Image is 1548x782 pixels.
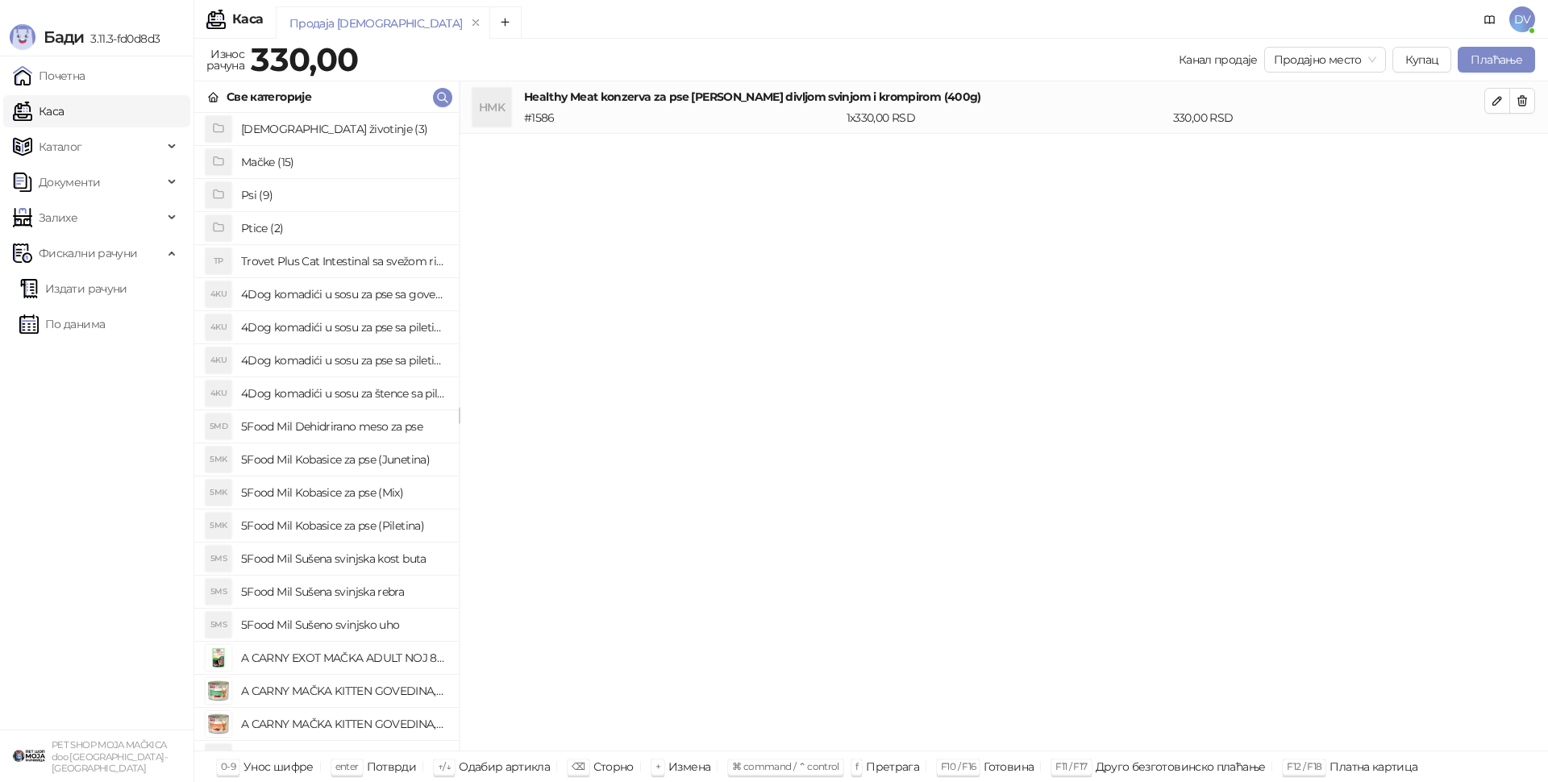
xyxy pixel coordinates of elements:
[655,760,660,772] span: +
[241,447,446,472] h4: 5Food Mil Kobasice za pse (Junetina)
[289,15,462,32] div: Продаја [DEMOGRAPHIC_DATA]
[593,756,634,777] div: Сторно
[472,88,511,127] div: HMK
[206,513,231,539] div: 5MK
[1458,47,1535,73] button: Плаћање
[465,16,486,30] button: remove
[241,381,446,406] h4: 4Dog komadići u sosu za štence sa piletinom (100g)
[206,579,231,605] div: 5MS
[984,756,1034,777] div: Готовина
[206,248,231,274] div: TP
[44,27,84,47] span: Бади
[1392,47,1452,73] button: Купац
[13,95,64,127] a: Каса
[206,281,231,307] div: 4KU
[19,308,105,340] a: По данима
[732,760,839,772] span: ⌘ command / ⌃ control
[241,480,446,505] h4: 5Food Mil Kobasice za pse (Mix)
[194,113,459,751] div: grid
[13,740,45,772] img: 64x64-companyLogo-9f44b8df-f022-41eb-b7d6-300ad218de09.png
[241,645,446,671] h4: A CARNY EXOT MAČKA ADULT NOJ 85g
[19,272,127,305] a: Издати рачуни
[1477,6,1503,32] a: Документација
[206,314,231,340] div: 4KU
[206,711,231,737] img: Slika
[1179,51,1258,69] div: Канал продаје
[459,756,550,777] div: Одабир артикла
[1096,756,1266,777] div: Друго безготовинско плаћање
[206,645,231,671] img: Slika
[855,760,858,772] span: f
[1055,760,1087,772] span: F11 / F17
[206,447,231,472] div: 5MK
[241,678,446,704] h4: A CARNY MAČKA KITTEN GOVEDINA,PILETINA I ZEC 200g
[221,760,235,772] span: 0-9
[206,381,231,406] div: 4KU
[1509,6,1535,32] span: DV
[241,116,446,142] h4: [DEMOGRAPHIC_DATA] životinje (3)
[241,612,446,638] h4: 5Food Mil Sušeno svinjsko uho
[206,414,231,439] div: 5MD
[866,756,919,777] div: Претрага
[438,760,451,772] span: ↑/↓
[39,166,100,198] span: Документи
[1330,756,1417,777] div: Платна картица
[206,612,231,638] div: 5MS
[668,756,710,777] div: Измена
[524,88,1484,106] h4: Healthy Meat konzerva za pse [PERSON_NAME] divljom svinjom i krompirom (400g)
[241,215,446,241] h4: Ptice (2)
[489,6,522,39] button: Add tab
[572,760,585,772] span: ⌫
[843,109,1170,127] div: 1 x 330,00 RSD
[206,347,231,373] div: 4KU
[241,579,446,605] h4: 5Food Mil Sušena svinjska rebra
[521,109,843,127] div: # 1586
[1287,760,1321,772] span: F12 / F18
[203,44,248,76] div: Износ рачуна
[1170,109,1488,127] div: 330,00 RSD
[13,60,85,92] a: Почетна
[241,513,446,539] h4: 5Food Mil Kobasice za pse (Piletina)
[206,546,231,572] div: 5MS
[335,760,359,772] span: enter
[367,756,417,777] div: Потврди
[39,131,82,163] span: Каталог
[1274,48,1376,72] span: Продајно место
[241,149,446,175] h4: Mačke (15)
[251,40,358,79] strong: 330,00
[243,756,314,777] div: Унос шифре
[52,739,167,774] small: PET SHOP MOJA MAČKICA doo [GEOGRAPHIC_DATA]-[GEOGRAPHIC_DATA]
[84,31,160,46] span: 3.11.3-fd0d8d3
[241,182,446,208] h4: Psi (9)
[241,414,446,439] h4: 5Food Mil Dehidrirano meso za pse
[241,248,446,274] h4: Trovet Plus Cat Intestinal sa svežom ribom (85g)
[39,202,77,234] span: Залихе
[206,678,231,704] img: Slika
[941,760,976,772] span: F10 / F16
[241,744,446,770] h4: ADIVA Biotic Powder (1 kesica)
[241,281,446,307] h4: 4Dog komadići u sosu za pse sa govedinom (100g)
[241,347,446,373] h4: 4Dog komadići u sosu za pse sa piletinom i govedinom (4x100g)
[241,546,446,572] h4: 5Food Mil Sušena svinjska kost buta
[227,88,311,106] div: Све категорије
[206,480,231,505] div: 5MK
[206,744,231,770] div: ABP
[241,314,446,340] h4: 4Dog komadići u sosu za pse sa piletinom (100g)
[39,237,137,269] span: Фискални рачуни
[232,13,263,26] div: Каса
[241,711,446,737] h4: A CARNY MAČKA KITTEN GOVEDINA,TELETINA I PILETINA 200g
[10,24,35,50] img: Logo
